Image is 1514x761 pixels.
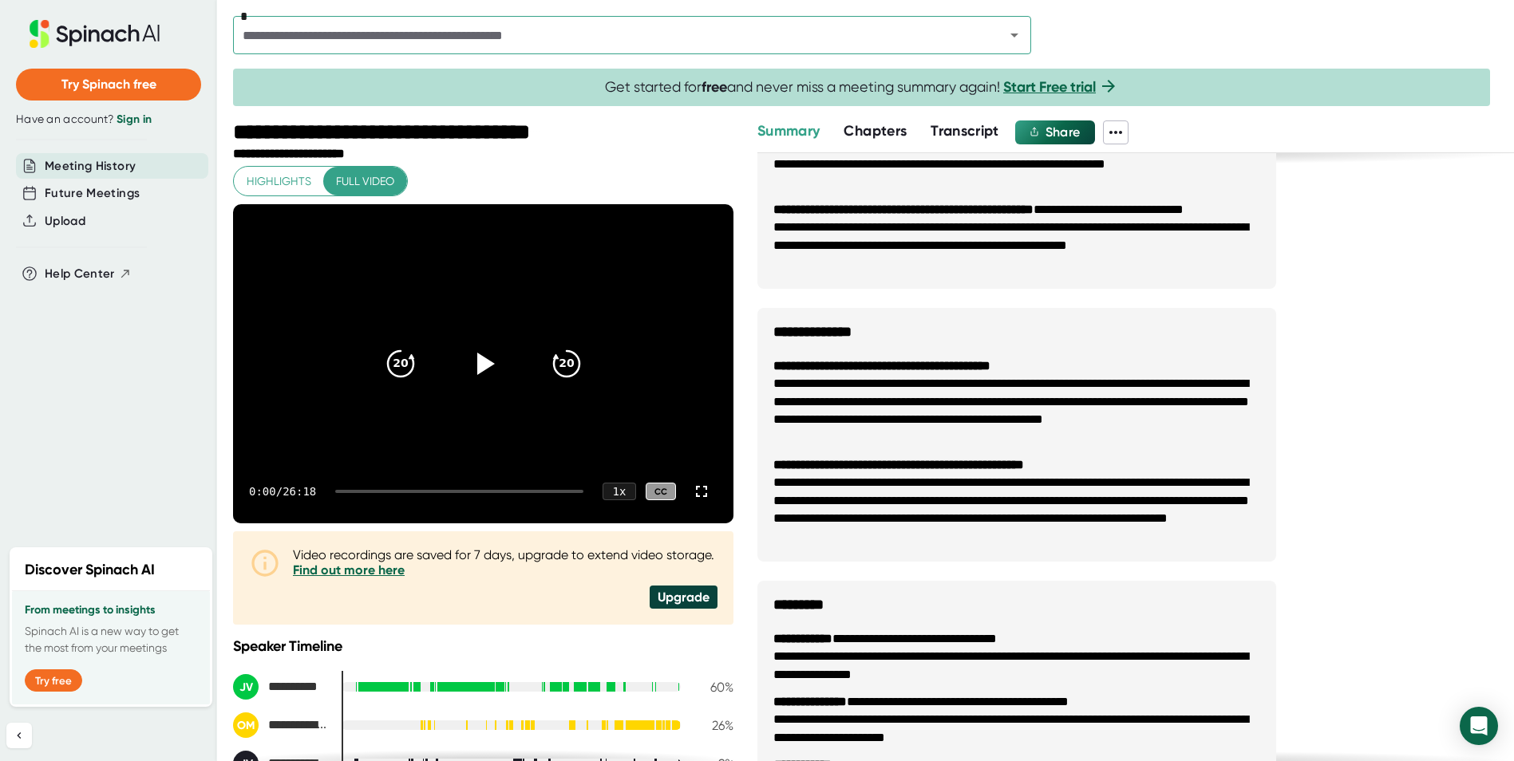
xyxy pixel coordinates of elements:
h2: Discover Spinach AI [25,559,155,581]
button: Help Center [45,265,132,283]
div: 60 % [694,680,733,695]
button: Share [1015,120,1095,144]
span: Help Center [45,265,115,283]
span: Share [1046,124,1081,140]
button: Meeting History [45,157,136,175]
div: Video recordings are saved for 7 days, upgrade to extend video storage. [293,547,717,578]
div: 26 % [694,718,733,733]
div: Open Intercom Messenger [1460,707,1498,745]
a: Start Free trial [1003,78,1096,96]
div: JV [233,674,259,700]
div: 0:00 / 26:18 [249,485,316,498]
button: Chapters [844,120,907,142]
button: Try Spinach free [16,69,201,101]
div: Upgrade [650,586,717,609]
button: Collapse sidebar [6,723,32,748]
span: Try Spinach free [61,77,156,92]
button: Summary [757,120,820,142]
a: Sign in [117,112,152,126]
button: Full video [323,167,407,196]
p: Spinach AI is a new way to get the most from your meetings [25,623,197,657]
button: Transcript [931,120,999,142]
span: Highlights [247,172,311,191]
span: Summary [757,122,820,140]
span: Chapters [844,122,907,140]
a: Find out more here [293,562,405,578]
div: OM [233,712,259,738]
h3: From meetings to insights [25,604,197,617]
div: Have an account? [16,112,201,127]
button: Try free [25,669,82,692]
div: John Villa [233,674,329,700]
button: Future Meetings [45,184,140,203]
div: Speaker Timeline [233,637,733,655]
button: Highlights [234,167,324,196]
span: Full video [336,172,394,191]
span: Transcript [931,122,999,140]
div: 1 x [603,483,636,500]
div: CC [646,483,676,501]
button: Open [1003,24,1026,46]
button: Upload [45,212,85,231]
span: Get started for and never miss a meeting summary again! [605,78,1118,97]
div: Osterberger, Donald (NRE US/Construction Project Mgr) [233,712,329,738]
b: free [702,78,727,96]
